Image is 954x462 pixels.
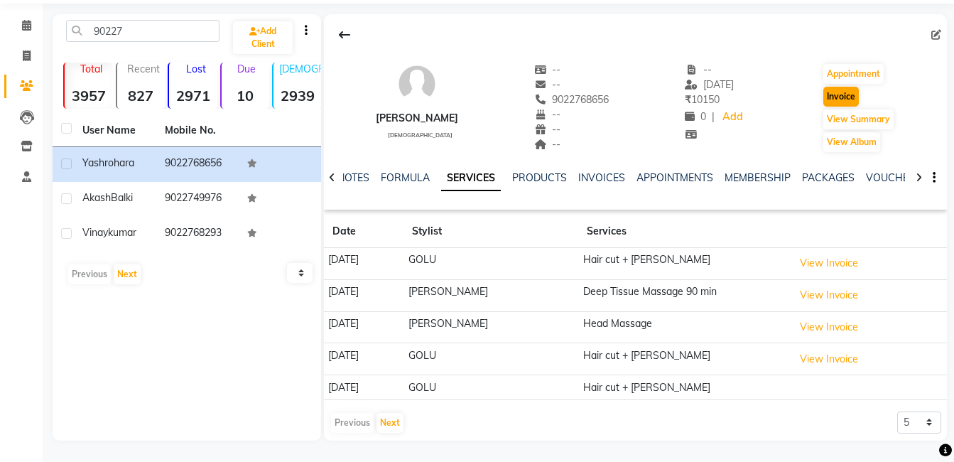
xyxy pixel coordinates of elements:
span: -- [534,63,561,76]
span: Balki [111,191,133,204]
a: SERVICES [441,166,501,191]
p: Recent [123,63,166,75]
td: GOLU [403,375,578,400]
span: | [712,109,715,124]
span: Akash [82,191,111,204]
td: [DATE] [324,311,403,343]
span: -- [534,108,561,121]
strong: 2939 [273,87,322,104]
button: View Album [823,132,880,152]
td: [PERSON_NAME] [403,311,578,343]
a: Add Client [233,21,292,54]
div: Back to Client [330,21,359,48]
button: View Invoice [793,284,864,306]
span: -- [685,63,712,76]
a: INVOICES [578,171,625,184]
td: [DATE] [324,343,403,375]
td: [DATE] [324,375,403,400]
span: 0 [685,110,706,123]
a: FORMULA [381,171,430,184]
button: Next [114,264,141,284]
span: ₹ [685,93,691,106]
span: kumar [108,226,136,239]
img: avatar [396,63,438,105]
button: Appointment [823,64,884,84]
td: Deep Tissue Massage 90 min [578,279,788,311]
td: [PERSON_NAME] [403,279,578,311]
button: View Invoice [793,316,864,338]
td: Hair cut + [PERSON_NAME] [578,343,788,375]
span: rohara [104,156,134,169]
p: [DEMOGRAPHIC_DATA] [279,63,322,75]
td: Head Massage [578,311,788,343]
a: PRODUCTS [512,171,567,184]
td: GOLU [403,248,578,280]
td: Hair cut + [PERSON_NAME] [578,375,788,400]
td: 9022768656 [156,147,239,182]
span: 9022768656 [534,93,609,106]
span: yash [82,156,104,169]
td: 9022749976 [156,182,239,217]
p: Lost [175,63,217,75]
strong: 827 [117,87,166,104]
strong: 10 [222,87,270,104]
p: Total [70,63,113,75]
button: View Invoice [793,348,864,370]
span: [DATE] [685,78,734,91]
button: Invoice [823,87,859,107]
th: User Name [74,114,156,147]
td: 9022768293 [156,217,239,252]
button: View Summary [823,109,894,129]
strong: 2971 [169,87,217,104]
strong: 3957 [65,87,113,104]
td: [DATE] [324,248,403,280]
button: Next [376,413,403,433]
span: 10150 [685,93,720,106]
th: Mobile No. [156,114,239,147]
a: APPOINTMENTS [636,171,713,184]
th: Date [324,215,403,248]
th: Services [578,215,788,248]
td: [DATE] [324,279,403,311]
span: Vinay [82,226,108,239]
input: Search by Name/Mobile/Email/Code [66,20,219,42]
span: [DEMOGRAPHIC_DATA] [388,131,452,139]
div: [PERSON_NAME] [376,111,458,126]
p: Due [224,63,270,75]
td: GOLU [403,343,578,375]
td: Hair cut + [PERSON_NAME] [578,248,788,280]
span: -- [534,123,561,136]
span: -- [534,138,561,151]
button: View Invoice [793,252,864,274]
a: PACKAGES [802,171,855,184]
th: Stylist [403,215,578,248]
span: -- [534,78,561,91]
a: Add [720,107,745,127]
a: VOUCHERS [866,171,922,184]
a: MEMBERSHIP [725,171,791,184]
a: NOTES [337,171,369,184]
